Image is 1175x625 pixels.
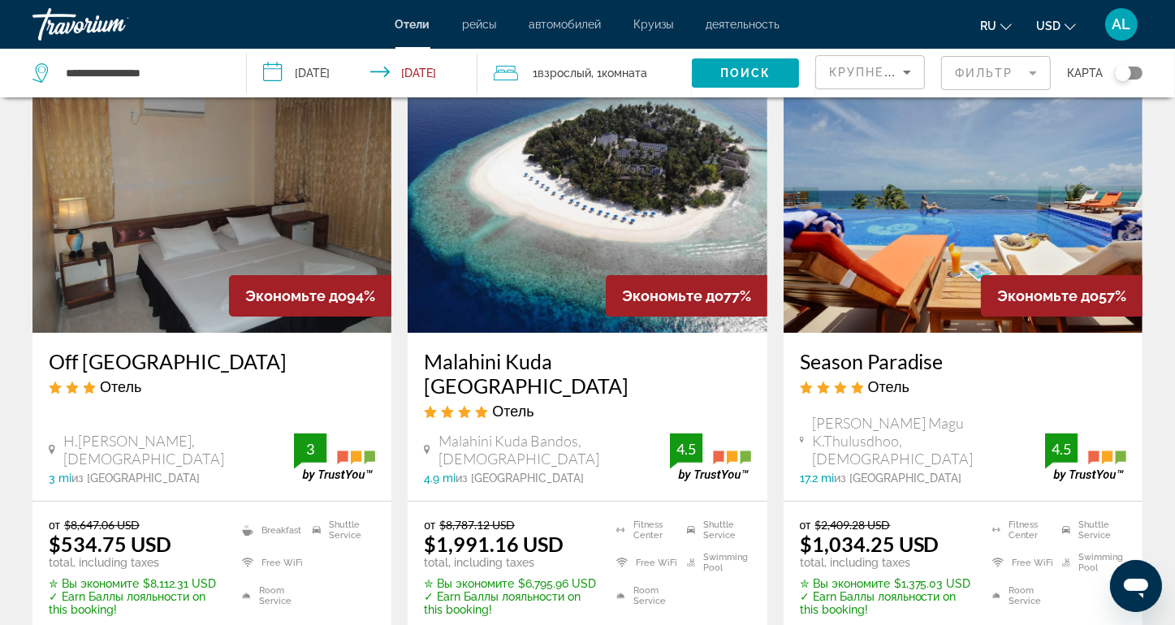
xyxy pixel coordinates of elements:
button: Change language [980,14,1012,37]
img: Hotel image [32,73,391,333]
a: Off [GEOGRAPHIC_DATA] [49,349,375,373]
a: Круизы [634,18,674,31]
span: ✮ Вы экономите [49,577,139,590]
span: из [GEOGRAPHIC_DATA] [834,472,962,485]
span: [PERSON_NAME] Magu K.Thulusdhoo, [DEMOGRAPHIC_DATA] [812,414,1045,468]
span: AL [1112,16,1131,32]
li: Free WiFi [984,550,1054,575]
span: Отель [868,377,909,395]
div: 57% [981,275,1143,317]
li: Swimming Pool [1054,550,1126,575]
button: Filter [941,55,1051,91]
span: Поиск [720,67,771,80]
div: 4 star Hotel [800,377,1126,395]
del: $8,647.06 USD [64,518,140,532]
button: Travelers: 1 adult, 0 children [477,49,692,97]
li: Room Service [984,584,1054,608]
img: trustyou-badge.svg [294,433,375,481]
span: из [GEOGRAPHIC_DATA] [456,472,584,485]
button: Toggle map [1103,66,1143,80]
li: Room Service [608,584,678,608]
button: User Menu [1100,7,1143,41]
li: Shuttle Service [679,518,751,542]
div: 3 [294,439,326,459]
span: H.[PERSON_NAME], [DEMOGRAPHIC_DATA] [63,432,294,468]
p: total, including taxes [424,556,596,569]
p: ✓ Earn Баллы лояльности on this booking! [49,590,222,616]
p: total, including taxes [800,556,972,569]
img: Hotel image [408,73,767,333]
p: $8,112.31 USD [49,577,222,590]
span: 3 mi [49,472,71,485]
a: Travorium [32,3,195,45]
div: 94% [229,275,391,317]
span: Крупнейшие сбережения [829,66,1026,79]
span: от [424,518,435,532]
div: 4.5 [1045,439,1078,459]
ins: $534.75 USD [49,532,171,556]
p: $6,795.96 USD [424,577,596,590]
span: из [GEOGRAPHIC_DATA] [71,472,200,485]
li: Fitness Center [608,518,678,542]
button: Check-in date: Nov 7, 2025 Check-out date: Nov 15, 2025 [247,49,477,97]
li: Free WiFi [608,550,678,575]
span: ru [980,19,996,32]
span: Комната [602,67,647,80]
span: Экономьте до [997,287,1099,304]
a: деятельность [706,18,780,31]
span: Взрослый [538,67,591,80]
span: Отель [492,402,534,420]
p: ✓ Earn Баллы лояльности on this booking! [800,590,972,616]
mat-select: Sort by [829,62,911,82]
span: ✮ Вы экономите [800,577,890,590]
p: $1,375.03 USD [800,577,972,590]
div: 77% [606,275,767,317]
li: Shuttle Service [305,518,375,542]
a: Season Paradise [800,349,1126,373]
button: Change currency [1036,14,1076,37]
div: 4 star Hotel [424,402,750,420]
div: 3 star Hotel [49,377,375,395]
li: Fitness Center [984,518,1054,542]
ins: $1,034.25 USD [800,532,940,556]
span: ✮ Вы экономите [424,577,514,590]
span: карта [1067,62,1103,84]
a: Malahini Kuda [GEOGRAPHIC_DATA] [424,349,750,398]
img: trustyou-badge.svg [1045,433,1126,481]
span: 1 [533,62,591,84]
iframe: Кнопка запуска окна обмена сообщениями [1110,560,1162,612]
span: от [49,518,60,532]
button: Поиск [692,58,799,88]
img: Hotel image [784,73,1143,333]
a: Отели [395,18,430,31]
span: от [800,518,811,532]
span: USD [1036,19,1061,32]
del: $8,787.12 USD [439,518,515,532]
span: Экономьте до [245,287,347,304]
li: Breakfast [234,518,305,542]
li: Room Service [234,584,305,608]
li: Free WiFi [234,550,305,575]
span: Malahini Kuda Bandos, [DEMOGRAPHIC_DATA] [438,432,670,468]
p: total, including taxes [49,556,222,569]
span: , 1 [591,62,647,84]
ins: $1,991.16 USD [424,532,564,556]
a: рейсы [463,18,497,31]
li: Shuttle Service [1054,518,1126,542]
div: 4.5 [670,439,702,459]
span: 4.9 mi [424,472,456,485]
img: trustyou-badge.svg [670,433,751,481]
a: автомобилей [529,18,602,31]
del: $2,409.28 USD [815,518,891,532]
span: Отель [100,377,141,395]
span: Экономьте до [622,287,724,304]
span: 17.2 mi [800,472,834,485]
